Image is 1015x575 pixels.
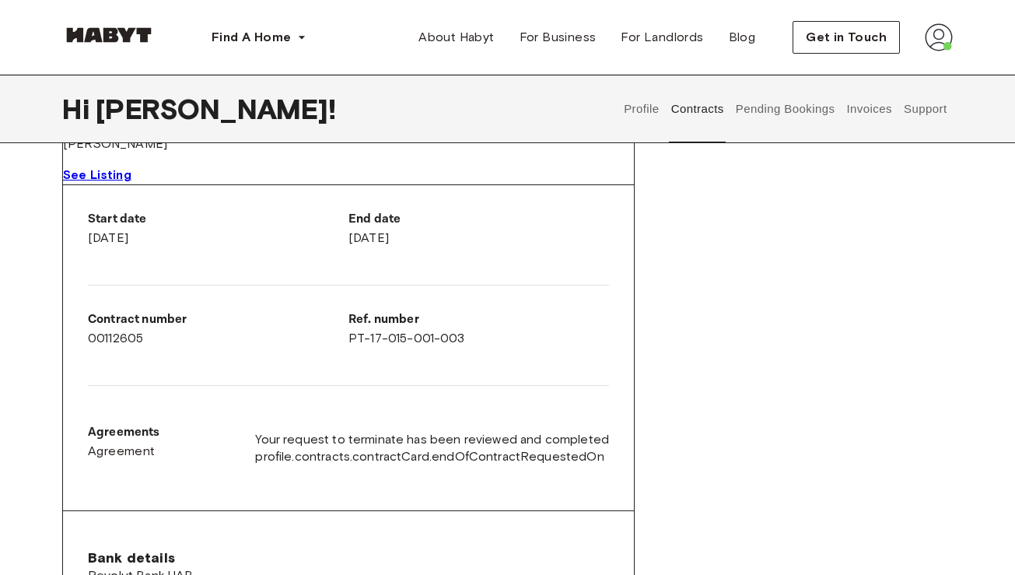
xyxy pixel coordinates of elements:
p: Ref. number [348,310,609,329]
a: See Listing [63,167,131,182]
div: PT-17-015-001-003 [348,310,609,348]
span: [PERSON_NAME] ! [96,93,336,125]
div: user profile tabs [618,75,953,143]
p: [PERSON_NAME] [63,135,634,153]
a: About Habyt [406,22,506,53]
p: Start date [88,210,348,229]
button: Profile [622,75,662,143]
img: Habyt [62,27,156,43]
a: For Business [507,22,609,53]
span: Get in Touch [806,28,887,47]
span: Hi [62,93,96,125]
div: [DATE] [348,210,609,247]
button: Support [901,75,949,143]
span: Find A Home [212,28,291,47]
p: End date [348,210,609,229]
div: [DATE] [88,210,348,247]
p: Agreements [88,423,160,442]
span: Agreement [88,442,156,461]
span: Your request to terminate has been reviewed and completed [255,431,609,448]
span: Blog [729,28,756,47]
span: profile.contracts.contractCard.endOfContractRequestedOn [255,448,609,465]
span: About Habyt [418,28,494,47]
button: Get in Touch [793,21,900,54]
button: Contracts [669,75,726,143]
button: Find A Home [199,22,319,53]
span: For Landlords [621,28,703,47]
p: Contract number [88,310,348,329]
button: Invoices [845,75,894,143]
div: 00112605 [88,310,348,348]
a: Blog [716,22,768,53]
img: avatar [925,23,953,51]
button: Pending Bookings [733,75,837,143]
span: For Business [520,28,597,47]
a: For Landlords [608,22,716,53]
span: Bank details [88,549,609,567]
a: Agreement [88,442,160,461]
